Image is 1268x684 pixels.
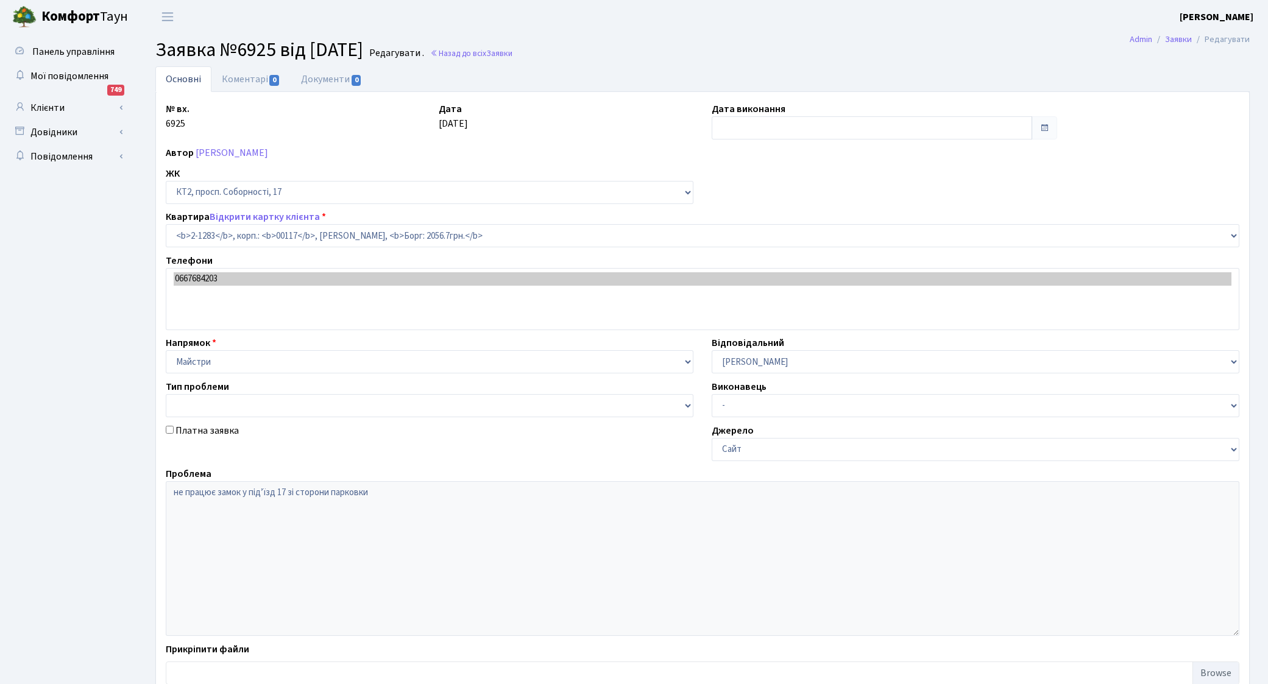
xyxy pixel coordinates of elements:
span: Мої повідомлення [30,69,108,83]
small: Редагувати . [367,48,424,59]
a: Основні [155,66,211,92]
a: [PERSON_NAME] [1180,10,1253,24]
label: Платна заявка [175,423,239,438]
select: ) [166,224,1239,247]
a: Admin [1130,33,1152,46]
span: Таун [41,7,128,27]
a: Довідники [6,120,128,144]
label: Прикріпити файли [166,642,249,657]
label: Тип проблеми [166,379,229,394]
a: Повідомлення [6,144,128,169]
img: logo.png [12,5,37,29]
label: Виконавець [712,379,767,394]
a: Коментарі [211,66,291,92]
label: № вх. [166,102,189,116]
a: Заявки [1165,33,1192,46]
label: Дата виконання [712,102,785,116]
span: Заявка №6925 від [DATE] [155,36,363,64]
span: Панель управління [32,45,115,58]
label: Проблема [166,467,211,481]
label: Відповідальний [712,336,784,350]
li: Редагувати [1192,33,1250,46]
b: Комфорт [41,7,100,26]
label: Джерело [712,423,754,438]
div: [DATE] [430,102,703,139]
label: ЖК [166,166,180,181]
span: Заявки [486,48,512,59]
label: Напрямок [166,336,216,350]
a: Відкрити картку клієнта [210,210,320,224]
span: 0 [352,75,361,86]
label: Дата [439,102,462,116]
a: Мої повідомлення749 [6,64,128,88]
option: 0667684203 [174,272,1231,286]
a: Назад до всіхЗаявки [430,48,512,59]
a: Клієнти [6,96,128,120]
button: Переключити навігацію [152,7,183,27]
label: Телефони [166,253,213,268]
div: 6925 [157,102,430,139]
span: 0 [269,75,279,86]
textarea: не працює замок у підʼїзд 17 зі сторони парковки [166,481,1239,636]
a: [PERSON_NAME] [196,146,268,160]
label: Квартира [166,210,326,224]
nav: breadcrumb [1111,27,1268,52]
a: Панель управління [6,40,128,64]
label: Автор [166,146,194,160]
div: 749 [107,85,124,96]
a: Документи [291,66,372,92]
